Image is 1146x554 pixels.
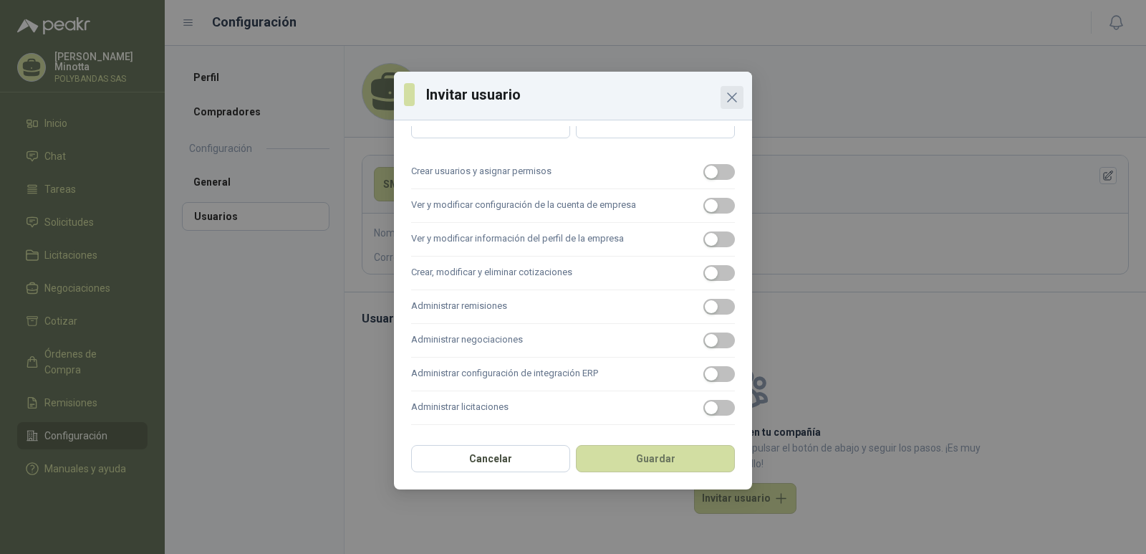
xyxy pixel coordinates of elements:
[703,299,735,315] button: Administrar remisiones
[703,231,735,247] button: Ver y modificar información del perfil de la empresa
[411,324,735,358] label: Administrar negociaciones
[576,445,735,472] button: Guardar
[411,290,735,324] label: Administrar remisiones
[411,391,735,425] label: Administrar licitaciones
[411,156,735,189] label: Crear usuarios y asignar permisos
[411,257,735,290] label: Crear, modificar y eliminar cotizaciones
[703,366,735,382] button: Administrar configuración de integración ERP
[703,333,735,348] button: Administrar negociaciones
[721,86,743,109] button: Close
[411,358,735,391] label: Administrar configuración de integración ERP
[411,445,570,472] button: Cancelar
[703,265,735,281] button: Crear, modificar y eliminar cotizaciones
[703,198,735,214] button: Ver y modificar configuración de la cuenta de empresa
[426,84,742,105] h3: Invitar usuario
[703,400,735,416] button: Administrar licitaciones
[411,223,735,257] label: Ver y modificar información del perfil de la empresa
[703,164,735,180] button: Crear usuarios y asignar permisos
[411,189,735,223] label: Ver y modificar configuración de la cuenta de empresa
